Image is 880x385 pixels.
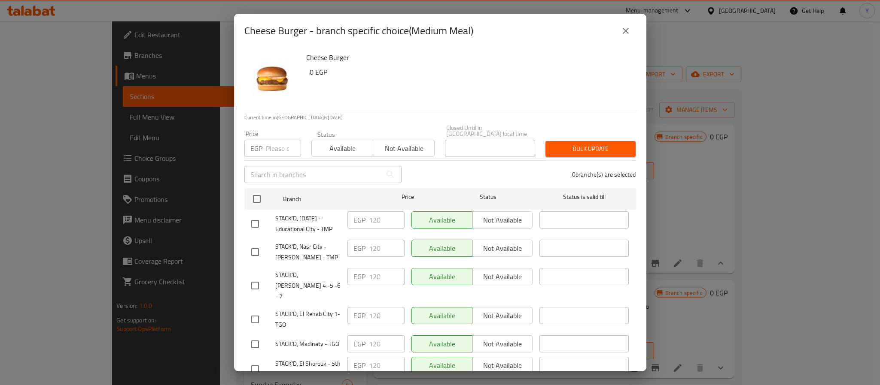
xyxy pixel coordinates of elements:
span: Available [315,142,370,155]
button: Available [311,140,373,157]
p: EGP [353,243,365,253]
span: STACK'D, El Shorouk - 5th District - TMP [275,358,341,380]
input: Please enter price [266,140,301,157]
img: Cheese Burger [244,51,299,106]
span: Not available [377,142,431,155]
input: Search in branches [244,166,382,183]
span: STACK'D, Nasr City - [PERSON_NAME] - TMP [275,241,341,263]
span: STACK'D, [DATE] - Educational City - TMP [275,213,341,235]
span: Status [443,192,533,202]
p: 0 branche(s) are selected [572,170,636,179]
input: Please enter price [369,307,405,324]
button: close [615,21,636,41]
input: Please enter price [369,268,405,285]
span: STACK'D, El Rehab City 1- TGO [275,309,341,330]
input: Please enter price [369,335,405,352]
p: Current time in [GEOGRAPHIC_DATA] is [DATE] [244,114,636,121]
span: Price [379,192,436,202]
p: EGP [353,215,365,225]
p: EGP [353,271,365,282]
p: EGP [353,339,365,349]
span: STACK'D, [PERSON_NAME] 4 -5 -6 - 7 [275,270,341,302]
h6: 0 EGP [310,66,629,78]
span: Branch [283,194,372,205]
p: EGP [353,310,365,321]
p: EGP [250,143,262,153]
button: Not available [373,140,435,157]
input: Please enter price [369,211,405,229]
input: Please enter price [369,240,405,257]
h2: Cheese Burger - branch specific choice(Medium Meal) [244,24,473,38]
p: EGP [353,360,365,370]
span: Bulk update [552,144,629,154]
input: Please enter price [369,357,405,374]
h6: Cheese Burger [306,51,629,63]
button: Bulk update [545,141,636,157]
span: STACK'D, Madinaty - TGO [275,339,341,349]
span: Status is valid till [539,192,629,202]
